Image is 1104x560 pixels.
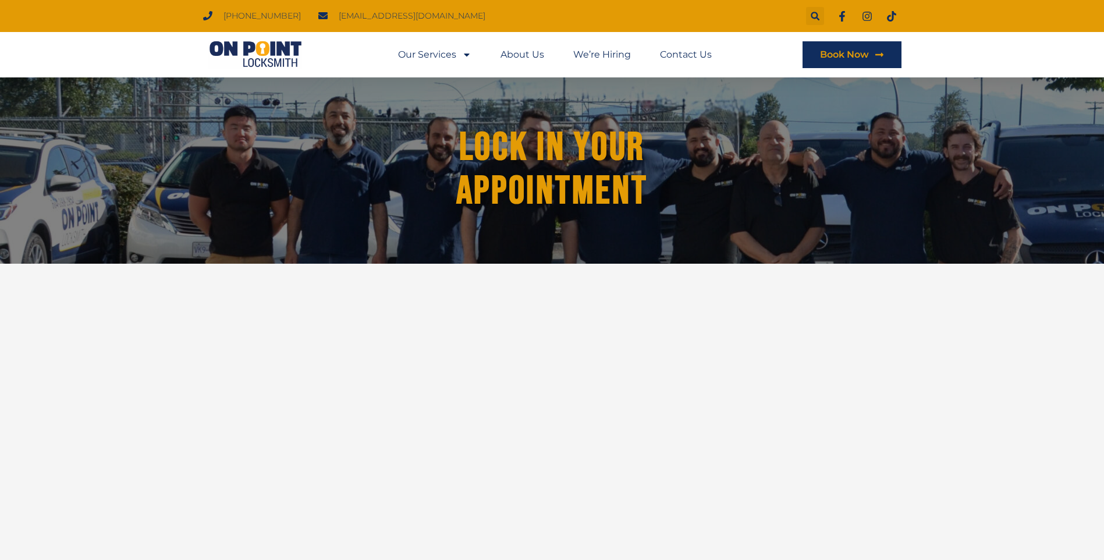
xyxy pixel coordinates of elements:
[573,41,631,68] a: We’re Hiring
[398,41,712,68] nav: Menu
[803,41,901,68] a: Book Now
[500,41,544,68] a: About Us
[221,8,301,24] span: [PHONE_NUMBER]
[806,7,824,25] div: Search
[820,50,869,59] span: Book Now
[398,41,471,68] a: Our Services
[419,126,686,213] h1: Lock in Your Appointment
[336,8,485,24] span: [EMAIL_ADDRESS][DOMAIN_NAME]
[660,41,712,68] a: Contact Us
